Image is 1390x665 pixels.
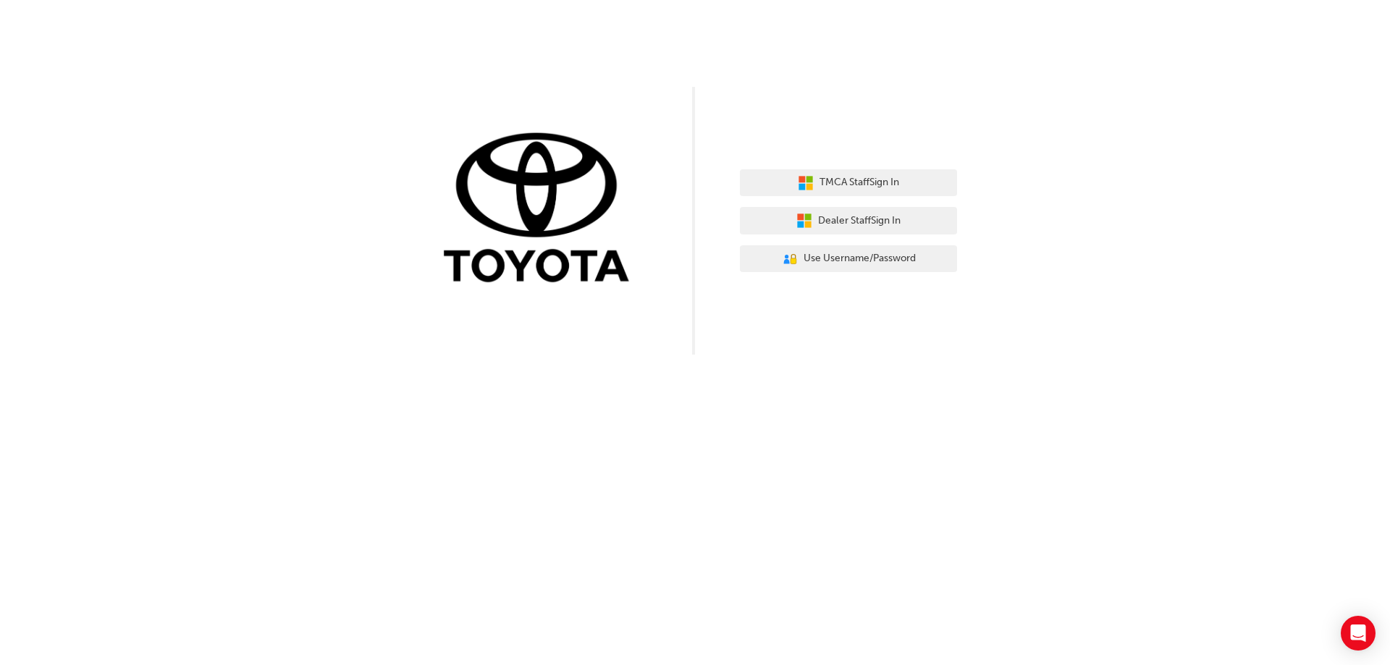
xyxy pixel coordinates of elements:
span: Use Username/Password [804,250,916,267]
img: Trak [433,130,650,289]
span: TMCA Staff Sign In [820,174,899,191]
button: TMCA StaffSign In [740,169,957,197]
div: Open Intercom Messenger [1341,616,1376,651]
button: Use Username/Password [740,245,957,273]
button: Dealer StaffSign In [740,207,957,234]
span: Dealer Staff Sign In [818,213,901,229]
